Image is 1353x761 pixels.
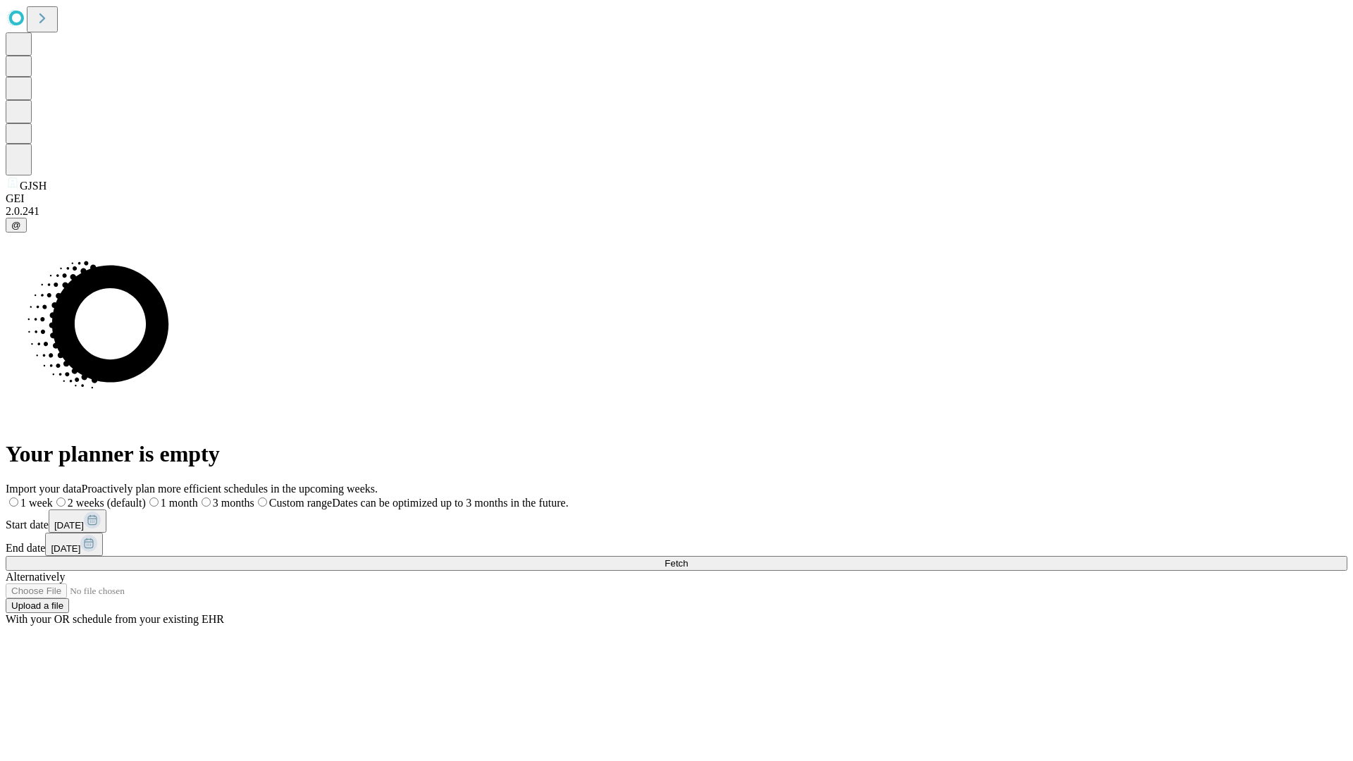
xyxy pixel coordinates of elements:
span: 1 month [161,497,198,509]
input: 3 months [202,497,211,507]
span: [DATE] [51,543,80,554]
button: Upload a file [6,598,69,613]
span: @ [11,220,21,230]
button: Fetch [6,556,1347,571]
span: 1 week [20,497,53,509]
span: With your OR schedule from your existing EHR [6,613,224,625]
div: Start date [6,509,1347,533]
span: Import your data [6,483,82,495]
input: 1 week [9,497,18,507]
span: Alternatively [6,571,65,583]
input: 2 weeks (default) [56,497,66,507]
span: Custom range [269,497,332,509]
div: 2.0.241 [6,205,1347,218]
div: End date [6,533,1347,556]
input: Custom rangeDates can be optimized up to 3 months in the future. [258,497,267,507]
span: GJSH [20,180,47,192]
span: 2 weeks (default) [68,497,146,509]
span: Proactively plan more efficient schedules in the upcoming weeks. [82,483,378,495]
span: 3 months [213,497,254,509]
span: [DATE] [54,520,84,531]
input: 1 month [149,497,159,507]
button: [DATE] [49,509,106,533]
div: GEI [6,192,1347,205]
button: @ [6,218,27,233]
button: [DATE] [45,533,103,556]
span: Dates can be optimized up to 3 months in the future. [332,497,568,509]
span: Fetch [665,558,688,569]
h1: Your planner is empty [6,441,1347,467]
